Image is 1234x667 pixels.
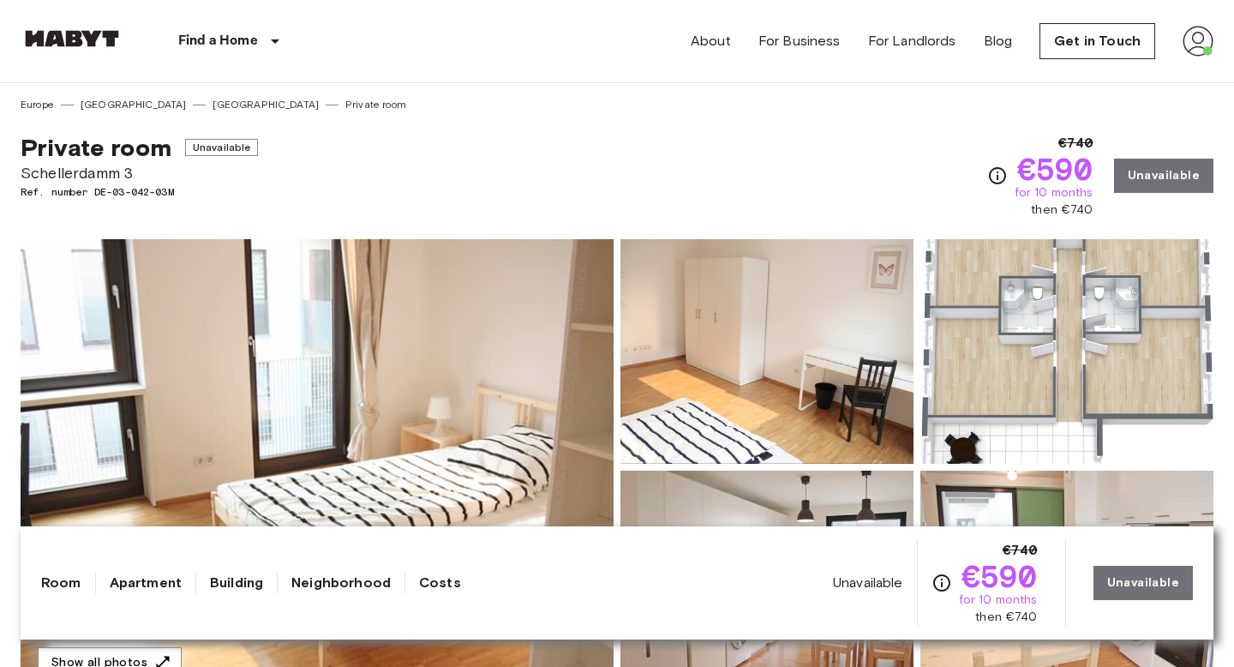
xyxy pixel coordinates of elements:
span: then €740 [1031,201,1093,219]
span: €740 [1003,540,1038,561]
a: Blog [984,31,1013,51]
a: Private room [345,97,406,112]
img: Picture of unit DE-03-042-03M [620,239,914,464]
a: Neighborhood [291,573,391,593]
span: then €740 [975,609,1037,626]
span: Unavailable [833,574,903,592]
svg: Check cost overview for full price breakdown. Please note that discounts apply to new joiners onl... [987,165,1008,186]
span: Schellerdamm 3 [21,162,258,184]
span: for 10 months [959,592,1038,609]
img: avatar [1183,26,1213,57]
span: €740 [1058,133,1093,153]
a: For Landlords [868,31,956,51]
img: Picture of unit DE-03-042-03M [920,239,1213,464]
span: €590 [961,561,1038,592]
a: [GEOGRAPHIC_DATA] [81,97,187,112]
span: Private room [21,133,171,162]
a: Get in Touch [1039,23,1155,59]
a: Europe [21,97,54,112]
a: About [691,31,731,51]
span: Ref. number DE-03-042-03M [21,184,258,200]
svg: Check cost overview for full price breakdown. Please note that discounts apply to new joiners onl... [931,573,952,593]
a: For Business [758,31,841,51]
a: Building [210,573,263,593]
p: Find a Home [178,31,258,51]
a: Room [41,573,81,593]
span: Unavailable [185,139,259,156]
span: for 10 months [1015,184,1093,201]
a: Costs [419,573,461,593]
img: Habyt [21,30,123,47]
span: €590 [1017,153,1093,184]
a: Apartment [110,573,182,593]
a: [GEOGRAPHIC_DATA] [213,97,319,112]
